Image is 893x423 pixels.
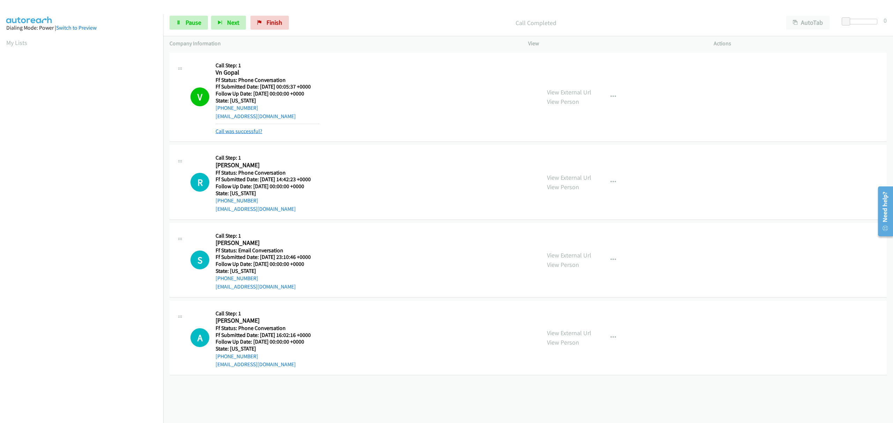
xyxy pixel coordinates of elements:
button: AutoTab [786,16,830,30]
div: The call is yet to be attempted [190,328,209,347]
p: Company Information [170,39,516,48]
h5: Ff Submitted Date: [DATE] 23:10:46 +0000 [216,254,320,261]
p: Actions [714,39,887,48]
a: [EMAIL_ADDRESS][DOMAIN_NAME] [216,361,296,368]
a: [PHONE_NUMBER] [216,353,258,360]
h5: Follow Up Date: [DATE] 00:00:00 +0000 [216,90,320,97]
h2: [PERSON_NAME] [216,317,320,325]
h5: Ff Status: Phone Conversation [216,325,320,332]
a: View External Url [547,88,591,96]
h1: A [190,328,209,347]
div: 0 [884,16,887,25]
h5: State: [US_STATE] [216,190,320,197]
h1: V [190,87,209,106]
a: View External Url [547,329,591,337]
a: View Person [547,261,579,269]
h5: Ff Status: Phone Conversation [216,169,320,176]
div: Delay between calls (in seconds) [845,19,877,24]
h5: State: [US_STATE] [216,97,320,104]
h5: State: [US_STATE] [216,268,320,275]
h5: Call Step: 1 [216,154,320,161]
h5: Follow Up Date: [DATE] 00:00:00 +0000 [216,338,320,345]
h5: Ff Submitted Date: [DATE] 14:42:23 +0000 [216,176,320,183]
h5: Call Step: 1 [216,310,320,317]
h5: Ff Submitted Date: [DATE] 16:02:16 +0000 [216,332,320,339]
h5: Ff Status: Phone Conversation [216,77,320,84]
h2: [PERSON_NAME] [216,239,320,247]
button: Next [211,16,246,30]
a: Call was successful? [216,128,262,134]
h5: Ff Submitted Date: [DATE] 00:05:37 +0000 [216,83,320,90]
a: View External Url [547,251,591,259]
a: [EMAIL_ADDRESS][DOMAIN_NAME] [216,206,296,212]
iframe: Resource Center [873,184,893,239]
a: Pause [170,16,208,30]
h5: Follow Up Date: [DATE] 00:00:00 +0000 [216,183,320,190]
span: Finish [267,18,282,26]
a: My Lists [6,39,27,47]
h5: Ff Status: Email Conversation [216,247,320,254]
p: View [528,39,701,48]
h2: Vn Gopal [216,69,320,77]
h5: State: [US_STATE] [216,345,320,352]
iframe: Dialpad [6,54,163,385]
a: View Person [547,338,579,346]
a: [PHONE_NUMBER] [216,105,258,111]
h5: Call Step: 1 [216,62,320,69]
a: View Person [547,183,579,191]
a: [EMAIL_ADDRESS][DOMAIN_NAME] [216,283,296,290]
a: Switch to Preview [56,24,97,31]
h5: Call Step: 1 [216,232,320,239]
a: Finish [250,16,289,30]
a: [PHONE_NUMBER] [216,275,258,282]
h5: Follow Up Date: [DATE] 00:00:00 +0000 [216,261,320,268]
span: Pause [186,18,201,26]
h1: S [190,251,209,269]
a: View External Url [547,174,591,182]
div: The call is yet to be attempted [190,251,209,269]
a: [PHONE_NUMBER] [216,197,258,204]
h2: [PERSON_NAME] [216,161,320,169]
a: [EMAIL_ADDRESS][DOMAIN_NAME] [216,113,296,120]
span: Next [227,18,239,26]
div: Dialing Mode: Power | [6,24,157,32]
a: View Person [547,98,579,106]
h1: R [190,173,209,192]
p: Call Completed [298,18,774,28]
